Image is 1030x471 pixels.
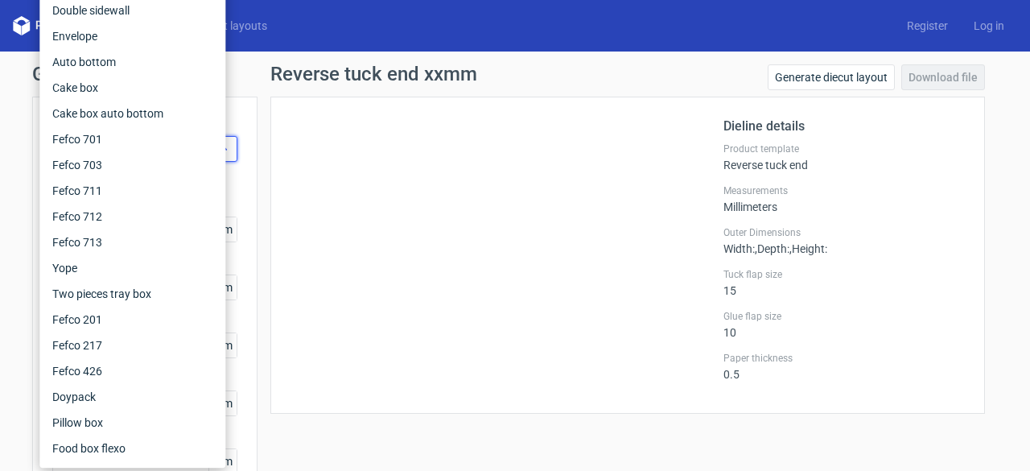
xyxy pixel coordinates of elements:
div: Pillow box [46,410,219,436]
div: Two pieces tray box [46,281,219,307]
div: Fefco 711 [46,178,219,204]
div: Doypack [46,384,219,410]
div: Millimeters [723,184,965,213]
h2: Dieline details [723,117,965,136]
label: Outer Dimensions [723,226,965,239]
h1: Generate new dieline [32,64,998,84]
label: Glue flap size [723,310,965,323]
a: Generate diecut layout [768,64,895,90]
label: Product template [723,143,965,155]
label: Paper thickness [723,352,965,365]
div: Auto bottom [46,49,219,75]
span: , Height : [789,242,827,255]
div: Envelope [46,23,219,49]
div: Yope [46,255,219,281]
div: Fefco 703 [46,152,219,178]
label: Tuck flap size [723,268,965,281]
div: Fefco 217 [46,333,219,358]
a: Diecut layouts [183,18,280,34]
div: Fefco 712 [46,204,219,229]
div: Reverse tuck end [723,143,965,171]
div: Food box flexo [46,436,219,461]
div: 10 [723,310,965,339]
div: Cake box auto bottom [46,101,219,126]
div: Fefco 201 [46,307,219,333]
span: , Depth : [755,242,789,255]
label: Measurements [723,184,965,197]
div: Fefco 426 [46,358,219,384]
a: Log in [961,18,1017,34]
div: Fefco 713 [46,229,219,255]
div: Fefco 701 [46,126,219,152]
span: Width : [723,242,755,255]
div: 15 [723,268,965,297]
div: Cake box [46,75,219,101]
a: Register [894,18,961,34]
h1: Reverse tuck end xxmm [270,64,477,84]
div: 0.5 [723,352,965,381]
